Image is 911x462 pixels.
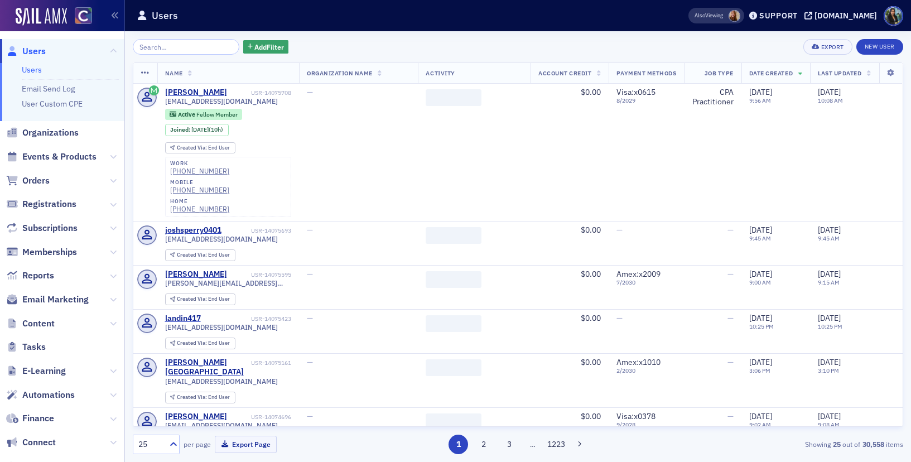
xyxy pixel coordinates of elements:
span: [EMAIL_ADDRESS][DOMAIN_NAME] [165,377,278,386]
span: [DATE] [749,411,772,421]
div: USR-14075423 [203,315,291,323]
span: [DATE] [749,87,772,97]
a: Events & Products [6,151,97,163]
div: Joined: 2025-10-13 00:00:00 [165,124,229,136]
span: Created Via : [177,251,208,258]
span: Reports [22,269,54,282]
span: Finance [22,412,54,425]
span: Profile [884,6,903,26]
a: [PERSON_NAME] [165,269,227,280]
a: E-Learning [6,365,66,377]
time: 3:10 PM [818,367,839,374]
span: — [727,269,734,279]
span: Email Marketing [22,293,89,306]
img: SailAMX [16,8,67,26]
span: [EMAIL_ADDRESS][DOMAIN_NAME] [165,235,278,243]
time: 3:06 PM [749,367,770,374]
span: Date Created [749,69,793,77]
strong: 25 [831,439,842,449]
span: Joined : [170,126,191,133]
span: ‌ [426,359,481,376]
span: [EMAIL_ADDRESS][DOMAIN_NAME] [165,323,278,331]
time: 9:02 AM [749,421,771,429]
span: Account Credit [538,69,591,77]
span: — [307,411,313,421]
span: — [307,269,313,279]
span: Sheila Duggan [729,10,740,22]
span: — [727,357,734,367]
div: Created Via: End User [165,142,235,154]
a: landin417 [165,314,201,324]
span: [DATE] [818,225,841,235]
a: Automations [6,389,75,401]
span: Amex : x1010 [616,357,661,367]
a: Connect [6,436,56,449]
span: Organization Name [307,69,373,77]
a: Email Send Log [22,84,75,94]
div: work [170,160,229,167]
a: New User [856,39,903,55]
span: ‌ [426,227,481,244]
a: Orders [6,175,50,187]
a: joshsperry0401 [165,225,221,235]
button: Export [803,39,852,55]
div: End User [177,145,230,151]
span: 9 / 2028 [616,421,676,429]
label: per page [184,439,211,449]
span: Active [178,110,196,118]
span: Add Filter [254,42,284,52]
span: Viewing [695,12,723,20]
div: End User [177,394,230,401]
a: Subscriptions [6,222,78,234]
span: Created Via : [177,393,208,401]
div: Active: Active: Fellow Member [165,109,243,120]
span: [DATE] [749,313,772,323]
span: ‌ [426,315,481,332]
span: [DATE] [818,411,841,421]
a: Email Marketing [6,293,89,306]
img: SailAMX [75,7,92,25]
a: [PERSON_NAME] [165,88,227,98]
time: 9:08 AM [818,421,840,429]
input: Search… [133,39,239,55]
span: Created Via : [177,144,208,151]
a: Users [22,65,42,75]
div: End User [177,340,230,346]
div: CPA Practitioner [692,88,733,107]
button: 2 [474,435,494,454]
span: Visa : x0615 [616,87,655,97]
span: [DATE] [191,126,209,133]
a: User Custom CPE [22,99,83,109]
time: 9:00 AM [749,278,771,286]
div: Showing out of items [654,439,903,449]
span: [DATE] [749,357,772,367]
a: Memberships [6,246,77,258]
div: [PHONE_NUMBER] [170,205,229,213]
button: 3 [499,435,519,454]
span: Name [165,69,183,77]
div: [PERSON_NAME][GEOGRAPHIC_DATA] [165,358,249,377]
span: Memberships [22,246,77,258]
button: Export Page [215,436,277,453]
span: Automations [22,389,75,401]
span: Tasks [22,341,46,353]
div: Created Via: End User [165,338,235,349]
span: $0.00 [581,411,601,421]
span: — [727,313,734,323]
a: [PERSON_NAME] [165,412,227,422]
div: USR-14075693 [223,227,291,234]
span: — [307,313,313,323]
a: [PHONE_NUMBER] [170,186,229,194]
a: View Homepage [67,7,92,26]
div: Created Via: End User [165,392,235,403]
div: End User [177,296,230,302]
span: — [307,87,313,97]
a: Active Fellow Member [170,110,237,118]
div: [PHONE_NUMBER] [170,167,229,175]
div: Support [759,11,798,21]
span: [EMAIL_ADDRESS][DOMAIN_NAME] [165,97,278,105]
